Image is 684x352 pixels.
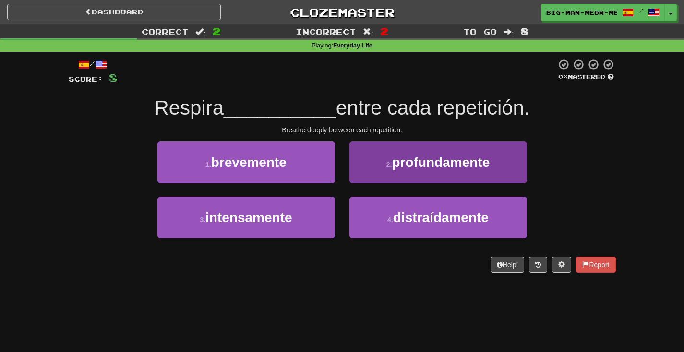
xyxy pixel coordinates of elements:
[235,4,449,21] a: Clozemaster
[546,8,617,17] span: big-man-meow-meow
[205,210,292,225] span: intensamente
[349,197,527,238] button: 4.distraídamente
[69,75,103,83] span: Score:
[556,73,616,82] div: Mastered
[576,257,615,273] button: Report
[333,42,372,49] strong: Everyday Life
[7,4,221,20] a: Dashboard
[296,27,356,36] span: Incorrect
[638,8,643,14] span: /
[529,257,547,273] button: Round history (alt+y)
[491,257,525,273] button: Help!
[69,125,616,135] div: Breathe deeply between each repetition.
[142,27,189,36] span: Correct
[393,210,489,225] span: distraídamente
[541,4,665,21] a: big-man-meow-meow /
[380,25,388,37] span: 2
[213,25,221,37] span: 2
[157,141,335,183] button: 1.brevemente
[205,161,211,168] small: 1 .
[224,96,336,119] span: __________
[386,161,392,168] small: 2 .
[387,216,393,223] small: 4 .
[349,141,527,183] button: 2.profundamente
[211,155,287,170] span: brevemente
[463,27,497,36] span: To go
[336,96,530,119] span: entre cada repetición.
[200,216,205,223] small: 3 .
[363,28,373,36] span: :
[154,96,224,119] span: Respira
[521,25,529,37] span: 8
[392,155,490,170] span: profundamente
[157,197,335,238] button: 3.intensamente
[504,28,514,36] span: :
[69,59,117,70] div: /
[558,73,568,81] span: 0 %
[109,71,117,83] span: 8
[195,28,206,36] span: :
